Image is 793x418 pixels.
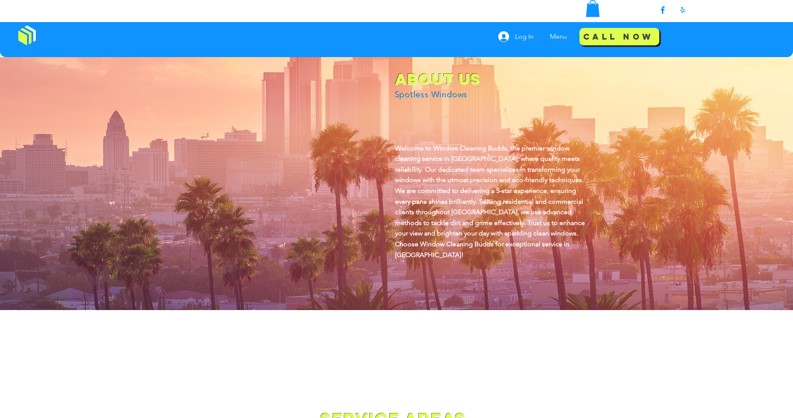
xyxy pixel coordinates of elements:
[395,144,585,259] span: Welcome to Window Cleaning Budds, the premier window cleaning service in [GEOGRAPHIC_DATA], where...
[678,5,688,15] img: Yelp!
[583,32,654,42] span: Call Now
[658,5,688,15] ul: Social Bar
[395,70,481,89] span: About us
[395,90,468,100] span: Spotless Windows
[658,5,668,15] img: Facebook
[544,26,576,47] div: Menu
[18,25,36,45] img: Window Cleaning Budds, Affordable window cleaning services near me in Los Angeles
[579,28,659,45] a: Call Now
[544,26,576,47] nav: Site
[546,26,571,47] p: Menu
[512,32,537,41] span: Log In
[492,29,539,45] button: Log In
